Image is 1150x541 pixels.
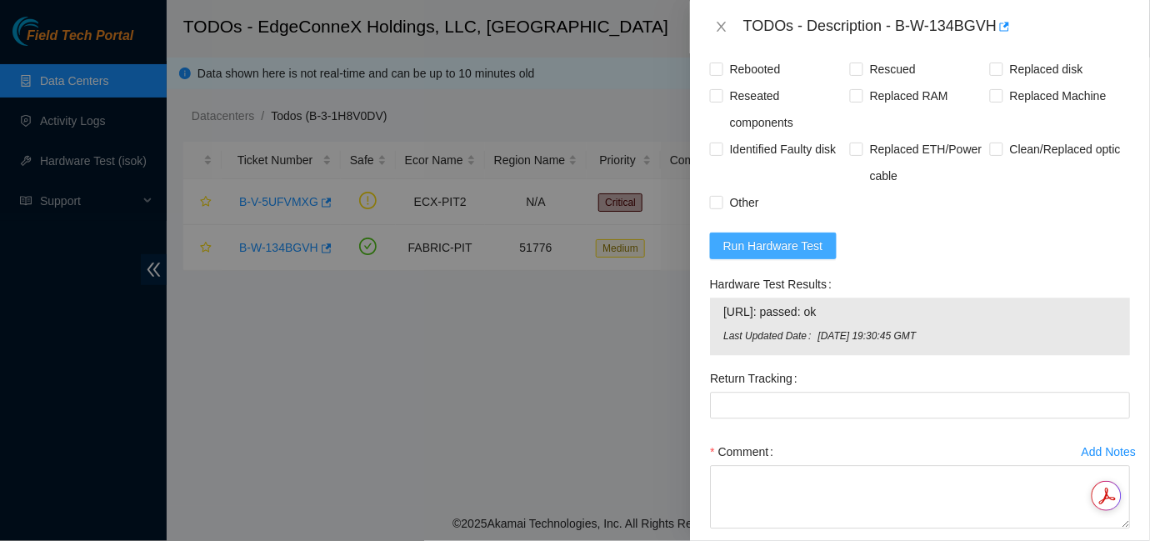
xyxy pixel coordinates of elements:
label: Hardware Test Results [710,271,838,298]
span: Reseated components [723,83,850,136]
span: Identified Faulty disk [723,136,843,163]
button: Close [710,19,733,35]
button: Add Notes [1081,438,1137,465]
span: [DATE] 19:30:45 GMT [817,328,1117,344]
label: Return Tracking [710,365,804,392]
span: Replaced ETH/Power cable [863,136,990,189]
span: Replaced RAM [863,83,955,109]
span: Rebooted [723,56,787,83]
div: Add Notes [1082,446,1136,458]
span: Replaced disk [1003,56,1090,83]
span: Clean/Replaced optic [1003,136,1127,163]
span: close [715,20,728,33]
input: Return Tracking [710,392,1130,418]
button: Run Hardware Test [710,233,837,259]
div: TODOs - Description - B-W-134BGVH [743,13,1130,40]
textarea: Comment [710,465,1130,528]
span: Last Updated Date [723,328,817,344]
span: Replaced Machine [1003,83,1113,109]
label: Comment [710,438,780,465]
span: [URL]: passed: ok [723,303,1117,321]
span: Other [723,189,766,216]
span: Rescued [863,56,922,83]
span: Run Hardware Test [723,237,823,255]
